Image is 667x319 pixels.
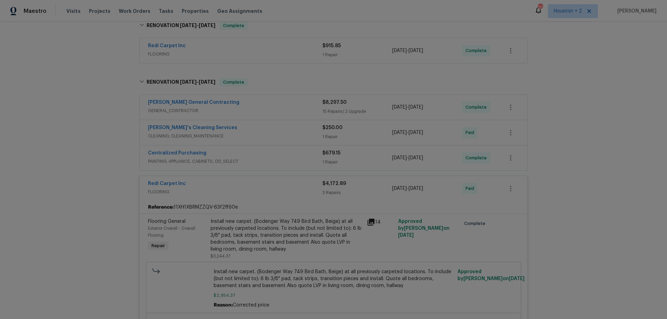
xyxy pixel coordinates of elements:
[148,133,322,140] span: CLEANING, CLEANING_MAINTENANCE
[24,8,47,15] span: Maestro
[464,220,488,227] span: Complete
[322,151,340,156] span: $679.15
[66,8,81,15] span: Visits
[149,242,168,249] span: Repair
[147,22,215,30] h6: RENOVATION
[148,188,322,195] span: FLOORING
[148,219,186,224] span: Flooring General
[148,107,322,114] span: GENERAL_CONTRACTOR
[148,100,239,105] a: [PERSON_NAME] General Contracting
[217,8,262,15] span: Geo Assignments
[180,79,197,84] span: [DATE]
[409,48,423,53] span: [DATE]
[615,8,657,15] span: [PERSON_NAME]
[214,292,454,299] span: $2,954.37
[322,133,392,140] div: 1 Repair
[392,48,407,53] span: [DATE]
[409,186,423,191] span: [DATE]
[180,79,215,84] span: -
[148,181,186,186] a: Redi Carpet Inc
[137,71,530,93] div: RENOVATION [DATE]-[DATE]Complete
[148,51,322,58] span: FLOORING
[392,105,407,110] span: [DATE]
[137,15,530,37] div: RENOVATION [DATE]-[DATE]Complete
[322,43,341,48] span: $915.85
[322,125,343,130] span: $250.00
[466,47,489,54] span: Complete
[148,204,174,211] b: Reference:
[148,151,206,156] a: Centralized Purchasing
[148,125,237,130] a: [PERSON_NAME]'s Cleaning Services
[392,47,423,54] span: -
[409,105,423,110] span: [DATE]
[392,130,407,135] span: [DATE]
[322,159,392,166] div: 1 Repair
[140,201,527,213] div: 11XH1XBRMZZQV-63f2ff60e
[199,79,215,84] span: [DATE]
[180,23,197,28] span: [DATE]
[147,78,215,86] h6: RENOVATION
[148,158,322,165] span: PAINTING, APPLIANCE, CABINETS, OD_SELECT
[409,156,423,160] span: [DATE]
[148,43,186,48] a: Redi Carpet Inc
[180,23,215,28] span: -
[466,104,489,111] span: Complete
[538,4,543,11] div: 20
[458,269,525,281] span: Approved by [PERSON_NAME] on
[392,129,423,136] span: -
[509,276,525,281] span: [DATE]
[159,9,173,14] span: Tasks
[148,226,195,237] span: Exterior Overall - Overall Flooring
[466,185,477,192] span: Paid
[214,268,454,289] span: Install new carpet. (Bodenger Way 749 Bird Bath, Beige) at all previously carpeted locations. To ...
[119,8,150,15] span: Work Orders
[367,218,394,226] div: 14
[182,8,209,15] span: Properties
[398,233,414,238] span: [DATE]
[233,303,269,308] span: Corrected price
[409,130,423,135] span: [DATE]
[392,186,407,191] span: [DATE]
[322,108,392,115] div: 15 Repairs | 2 Upgrade
[392,185,423,192] span: -
[220,79,247,86] span: Complete
[392,104,423,111] span: -
[220,22,247,29] span: Complete
[89,8,110,15] span: Projects
[211,254,230,258] span: $3,244.37
[466,129,477,136] span: Paid
[322,100,347,105] span: $8,297.50
[211,218,363,253] div: Install new carpet. (Bodenger Way 749 Bird Bath, Beige) at all previously carpeted locations. To ...
[398,219,450,238] span: Approved by [PERSON_NAME] on
[322,189,392,196] div: 3 Repairs
[199,23,215,28] span: [DATE]
[554,8,582,15] span: Houston + 2
[466,154,489,161] span: Complete
[214,303,233,308] span: Reason:
[392,156,407,160] span: [DATE]
[322,51,392,58] div: 1 Repair
[392,154,423,161] span: -
[322,181,346,186] span: $4,172.89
